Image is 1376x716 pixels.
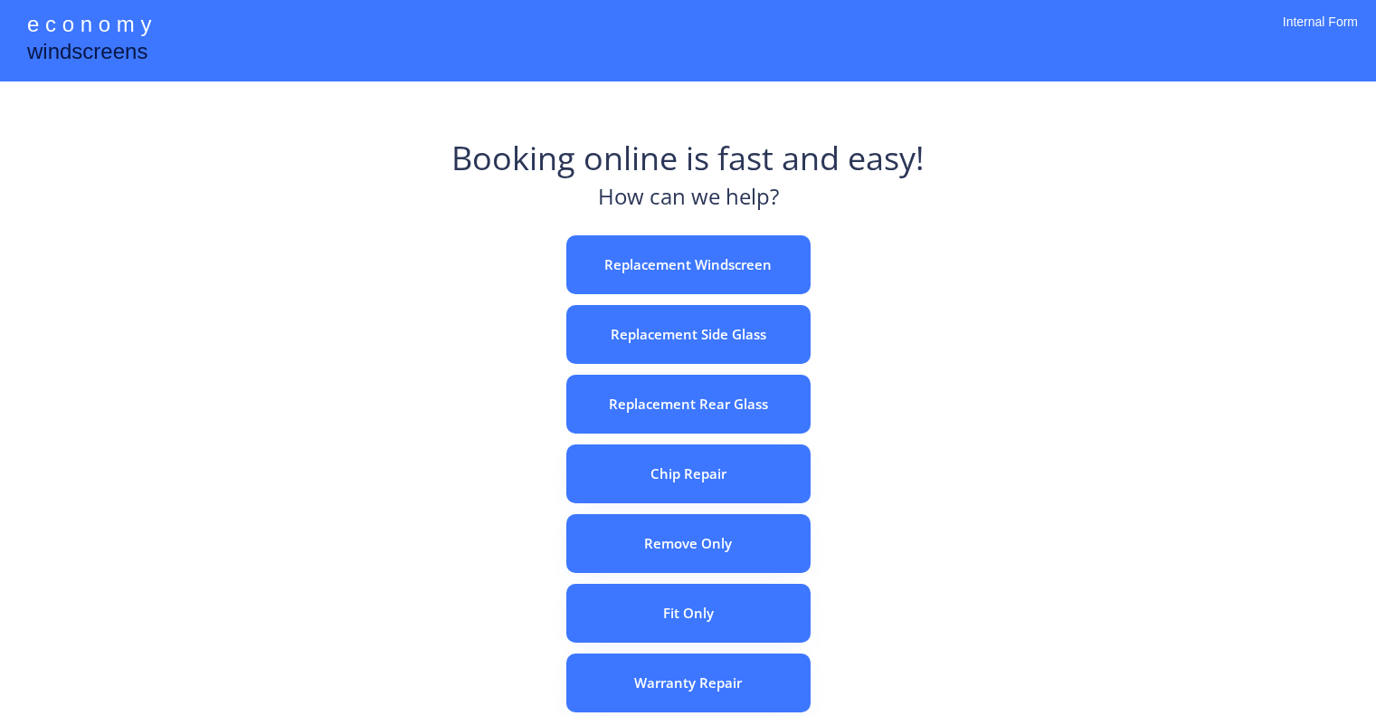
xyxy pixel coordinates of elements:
div: Internal Form [1283,14,1358,54]
button: Replacement Windscreen [566,235,811,294]
div: Booking online is fast and easy! [451,136,925,181]
button: Chip Repair [566,444,811,503]
button: Warranty Repair [566,654,811,712]
button: Replacement Side Glass [566,305,811,364]
button: Replacement Rear Glass [566,375,811,434]
div: e c o n o m y [27,9,151,43]
button: Remove Only [566,514,811,573]
div: How can we help? [598,181,779,222]
div: windscreens [27,36,147,72]
button: Fit Only [566,584,811,643]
